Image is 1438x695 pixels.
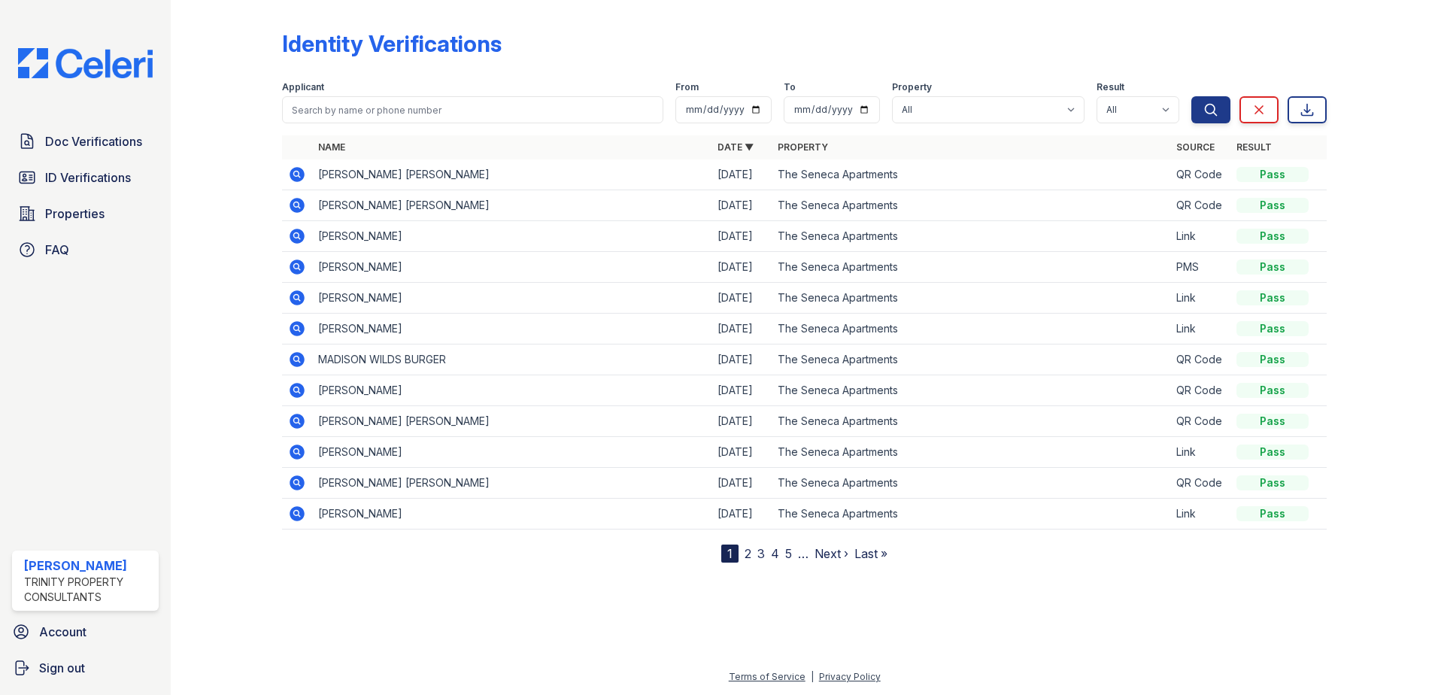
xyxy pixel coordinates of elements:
[282,30,502,57] div: Identity Verifications
[811,671,814,682] div: |
[6,653,165,683] a: Sign out
[784,81,796,93] label: To
[772,344,1171,375] td: The Seneca Apartments
[1170,314,1230,344] td: Link
[772,283,1171,314] td: The Seneca Apartments
[711,344,772,375] td: [DATE]
[772,437,1171,468] td: The Seneca Apartments
[1236,290,1309,305] div: Pass
[798,545,808,563] span: …
[39,659,85,677] span: Sign out
[312,468,711,499] td: [PERSON_NAME] [PERSON_NAME]
[1097,81,1124,93] label: Result
[772,159,1171,190] td: The Seneca Apartments
[312,344,711,375] td: MADISON WILDS BURGER
[772,314,1171,344] td: The Seneca Apartments
[711,190,772,221] td: [DATE]
[745,546,751,561] a: 2
[45,132,142,150] span: Doc Verifications
[312,252,711,283] td: [PERSON_NAME]
[1236,352,1309,367] div: Pass
[1170,344,1230,375] td: QR Code
[45,205,105,223] span: Properties
[1236,506,1309,521] div: Pass
[711,468,772,499] td: [DATE]
[1236,259,1309,275] div: Pass
[312,437,711,468] td: [PERSON_NAME]
[282,81,324,93] label: Applicant
[1170,252,1230,283] td: PMS
[1170,190,1230,221] td: QR Code
[772,499,1171,530] td: The Seneca Apartments
[772,221,1171,252] td: The Seneca Apartments
[711,314,772,344] td: [DATE]
[39,623,86,641] span: Account
[312,406,711,437] td: [PERSON_NAME] [PERSON_NAME]
[675,81,699,93] label: From
[772,252,1171,283] td: The Seneca Apartments
[729,671,805,682] a: Terms of Service
[1236,229,1309,244] div: Pass
[772,190,1171,221] td: The Seneca Apartments
[312,221,711,252] td: [PERSON_NAME]
[711,283,772,314] td: [DATE]
[711,159,772,190] td: [DATE]
[785,546,792,561] a: 5
[854,546,887,561] a: Last »
[772,375,1171,406] td: The Seneca Apartments
[711,499,772,530] td: [DATE]
[45,241,69,259] span: FAQ
[1170,283,1230,314] td: Link
[1170,221,1230,252] td: Link
[1170,437,1230,468] td: Link
[312,375,711,406] td: [PERSON_NAME]
[312,283,711,314] td: [PERSON_NAME]
[711,252,772,283] td: [DATE]
[24,557,153,575] div: [PERSON_NAME]
[1176,141,1215,153] a: Source
[312,159,711,190] td: [PERSON_NAME] [PERSON_NAME]
[711,375,772,406] td: [DATE]
[717,141,754,153] a: Date ▼
[1236,321,1309,336] div: Pass
[819,671,881,682] a: Privacy Policy
[6,48,165,78] img: CE_Logo_Blue-a8612792a0a2168367f1c8372b55b34899dd931a85d93a1a3d3e32e68fde9ad4.png
[1236,198,1309,213] div: Pass
[318,141,345,153] a: Name
[12,235,159,265] a: FAQ
[815,546,848,561] a: Next ›
[1170,468,1230,499] td: QR Code
[1236,167,1309,182] div: Pass
[757,546,765,561] a: 3
[771,546,779,561] a: 4
[312,190,711,221] td: [PERSON_NAME] [PERSON_NAME]
[6,617,165,647] a: Account
[1236,414,1309,429] div: Pass
[282,96,663,123] input: Search by name or phone number
[1236,475,1309,490] div: Pass
[1170,499,1230,530] td: Link
[1170,159,1230,190] td: QR Code
[1170,375,1230,406] td: QR Code
[721,545,739,563] div: 1
[711,406,772,437] td: [DATE]
[1170,406,1230,437] td: QR Code
[1236,445,1309,460] div: Pass
[892,81,932,93] label: Property
[1236,141,1272,153] a: Result
[12,199,159,229] a: Properties
[772,406,1171,437] td: The Seneca Apartments
[45,168,131,187] span: ID Verifications
[711,221,772,252] td: [DATE]
[312,499,711,530] td: [PERSON_NAME]
[778,141,828,153] a: Property
[772,468,1171,499] td: The Seneca Apartments
[24,575,153,605] div: Trinity Property Consultants
[12,162,159,193] a: ID Verifications
[12,126,159,156] a: Doc Verifications
[1236,383,1309,398] div: Pass
[312,314,711,344] td: [PERSON_NAME]
[711,437,772,468] td: [DATE]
